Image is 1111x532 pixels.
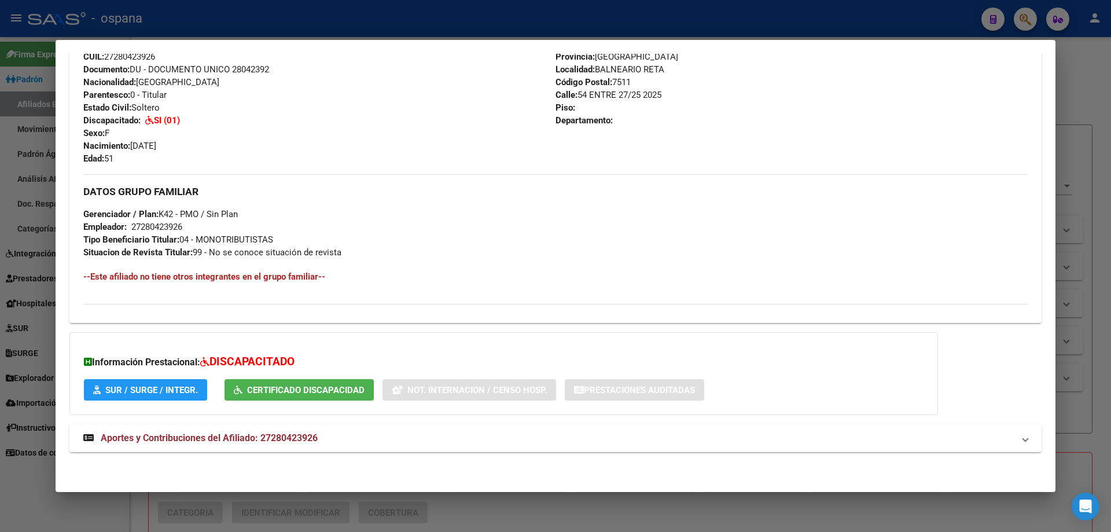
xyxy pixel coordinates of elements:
[555,64,595,75] strong: Localidad:
[105,385,198,395] span: SUR / SURGE / INTEGR.
[83,209,238,219] span: K42 - PMO / Sin Plan
[83,185,1028,198] h3: DATOS GRUPO FAMILIAR
[555,77,612,87] strong: Código Postal:
[555,77,631,87] span: 7511
[225,379,374,401] button: Certificado Discapacidad
[83,128,109,138] span: F
[555,90,661,100] span: 54 ENTRE 27/25 2025
[555,52,678,62] span: [GEOGRAPHIC_DATA]
[555,90,577,100] strong: Calle:
[83,64,130,75] strong: Documento:
[101,432,318,443] span: Aportes y Contribuciones del Afiliado: 27280423926
[83,77,136,87] strong: Nacionalidad:
[83,115,141,126] strong: Discapacitado:
[83,102,160,113] span: Soltero
[83,77,219,87] span: [GEOGRAPHIC_DATA]
[555,52,595,62] strong: Provincia:
[83,234,179,245] strong: Tipo Beneficiario Titular:
[83,247,341,258] span: 99 - No se conoce situación de revista
[209,355,295,368] span: DISCAPACITADO
[83,153,113,164] span: 51
[83,141,156,151] span: [DATE]
[83,52,155,62] span: 27280423926
[83,52,104,62] strong: CUIL:
[247,385,365,395] span: Certificado Discapacidad
[83,234,273,245] span: 04 - MONOTRIBUTISTAS
[565,379,704,401] button: Prestaciones Auditadas
[83,90,167,100] span: 0 - Titular
[83,102,131,113] strong: Estado Civil:
[83,153,104,164] strong: Edad:
[83,270,1028,283] h4: --Este afiliado no tiene otros integrantes en el grupo familiar--
[1072,493,1099,520] div: Open Intercom Messenger
[83,64,269,75] span: DU - DOCUMENTO UNICO 28042392
[407,385,547,395] span: Not. Internacion / Censo Hosp.
[584,385,695,395] span: Prestaciones Auditadas
[555,102,575,113] strong: Piso:
[83,209,159,219] strong: Gerenciador / Plan:
[154,115,180,126] strong: SI (01)
[83,247,193,258] strong: Situacion de Revista Titular:
[84,354,924,370] h3: Información Prestacional:
[69,424,1042,452] mat-expansion-panel-header: Aportes y Contribuciones del Afiliado: 27280423926
[83,90,130,100] strong: Parentesco:
[83,222,127,232] strong: Empleador:
[83,128,105,138] strong: Sexo:
[382,379,556,401] button: Not. Internacion / Censo Hosp.
[131,221,182,233] div: 27280423926
[555,115,613,126] strong: Departamento:
[84,379,207,401] button: SUR / SURGE / INTEGR.
[555,64,664,75] span: BALNEARIO RETA
[83,141,130,151] strong: Nacimiento:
